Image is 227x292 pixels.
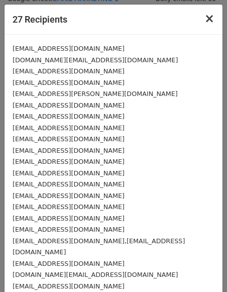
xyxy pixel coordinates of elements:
[13,192,125,200] small: [EMAIL_ADDRESS][DOMAIN_NAME]
[13,282,125,290] small: [EMAIL_ADDRESS][DOMAIN_NAME]
[13,215,125,222] small: [EMAIL_ADDRESS][DOMAIN_NAME]
[13,45,125,52] small: [EMAIL_ADDRESS][DOMAIN_NAME]
[196,5,222,33] button: Close
[13,169,125,177] small: [EMAIL_ADDRESS][DOMAIN_NAME]
[13,90,178,98] small: [EMAIL_ADDRESS][PERSON_NAME][DOMAIN_NAME]
[13,113,125,120] small: [EMAIL_ADDRESS][DOMAIN_NAME]
[13,124,125,132] small: [EMAIL_ADDRESS][DOMAIN_NAME]
[13,102,125,109] small: [EMAIL_ADDRESS][DOMAIN_NAME]
[13,271,178,278] small: [DOMAIN_NAME][EMAIL_ADDRESS][DOMAIN_NAME]
[13,203,125,211] small: [EMAIL_ADDRESS][DOMAIN_NAME]
[177,244,227,292] div: Widget de chat
[13,260,125,267] small: [EMAIL_ADDRESS][DOMAIN_NAME]
[13,180,125,188] small: [EMAIL_ADDRESS][DOMAIN_NAME]
[177,244,227,292] iframe: Chat Widget
[13,56,178,64] small: [DOMAIN_NAME][EMAIL_ADDRESS][DOMAIN_NAME]
[13,135,125,143] small: [EMAIL_ADDRESS][DOMAIN_NAME]
[13,147,125,154] small: [EMAIL_ADDRESS][DOMAIN_NAME]
[13,226,125,233] small: [EMAIL_ADDRESS][DOMAIN_NAME]
[13,13,67,26] h5: 27 Recipients
[13,158,125,165] small: [EMAIL_ADDRESS][DOMAIN_NAME]
[13,67,125,75] small: [EMAIL_ADDRESS][DOMAIN_NAME]
[204,12,214,26] span: ×
[13,237,185,256] small: [EMAIL_ADDRESS][DOMAIN_NAME],[EMAIL_ADDRESS][DOMAIN_NAME]
[13,79,125,86] small: [EMAIL_ADDRESS][DOMAIN_NAME]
